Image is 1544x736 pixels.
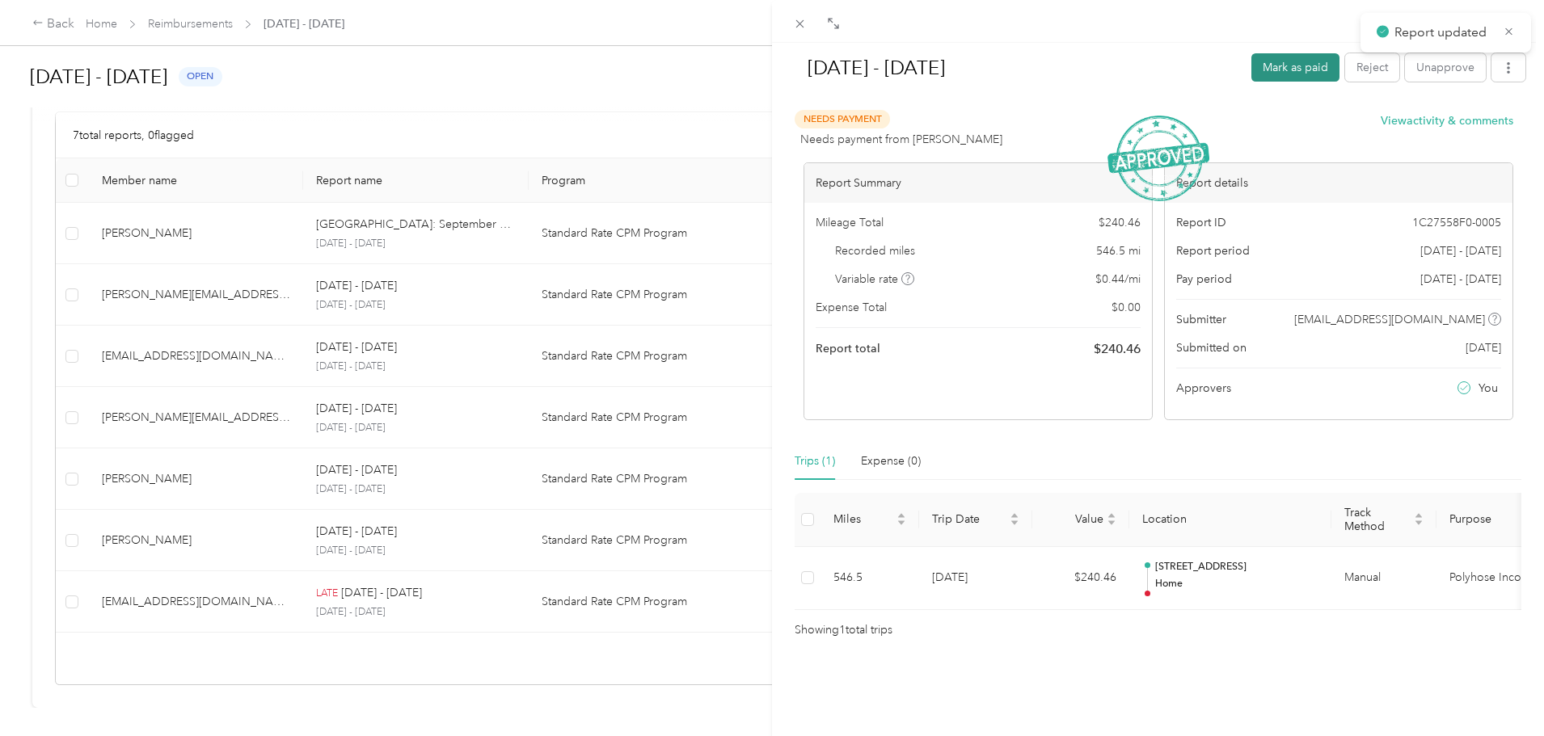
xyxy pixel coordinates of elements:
[1096,242,1141,259] span: 546.5 mi
[1165,163,1512,203] div: Report details
[919,493,1032,547] th: Trip Date
[932,512,1006,526] span: Trip Date
[1176,311,1226,328] span: Submitter
[1095,271,1141,288] span: $ 0.44 / mi
[1449,512,1532,526] span: Purpose
[919,547,1032,611] td: [DATE]
[835,242,915,259] span: Recorded miles
[1032,493,1129,547] th: Value
[1176,214,1226,231] span: Report ID
[1176,380,1231,397] span: Approvers
[896,518,906,528] span: caret-down
[1129,493,1331,547] th: Location
[1251,53,1339,82] button: Mark as paid
[795,452,835,470] div: Trips (1)
[1155,577,1318,591] p: Home
[795,621,892,639] span: Showing 1 total trips
[1412,214,1501,231] span: 1C27558F0-0005
[1394,23,1491,43] p: Report updated
[833,512,893,526] span: Miles
[896,511,906,520] span: caret-up
[1405,53,1486,82] button: Unapprove
[1453,646,1544,736] iframe: Everlance-gr Chat Button Frame
[1155,560,1318,574] p: [STREET_ADDRESS]
[1344,506,1411,533] span: Track Method
[795,110,890,128] span: Needs Payment
[1479,380,1498,397] span: You
[861,452,921,470] div: Expense (0)
[1107,116,1209,202] img: ApprovedStamp
[816,299,887,316] span: Expense Total
[1010,518,1019,528] span: caret-down
[816,340,880,357] span: Report total
[1107,518,1116,528] span: caret-down
[800,131,1002,148] span: Needs payment from [PERSON_NAME]
[1466,339,1501,356] span: [DATE]
[835,271,914,288] span: Variable rate
[1331,493,1436,547] th: Track Method
[804,163,1152,203] div: Report Summary
[1176,271,1232,288] span: Pay period
[1420,271,1501,288] span: [DATE] - [DATE]
[1414,511,1424,520] span: caret-up
[821,493,919,547] th: Miles
[791,48,1240,87] h1: May 1 - 31, 2025
[1331,547,1436,611] td: Manual
[1381,112,1513,129] button: Viewactivity & comments
[1107,511,1116,520] span: caret-up
[1294,311,1485,328] span: [EMAIL_ADDRESS][DOMAIN_NAME]
[1176,242,1250,259] span: Report period
[1099,214,1141,231] span: $ 240.46
[1010,511,1019,520] span: caret-up
[816,214,884,231] span: Mileage Total
[1345,53,1399,82] button: Reject
[1420,242,1501,259] span: [DATE] - [DATE]
[1094,339,1141,359] span: $ 240.46
[1176,339,1247,356] span: Submitted on
[1112,299,1141,316] span: $ 0.00
[1032,547,1129,611] td: $240.46
[1414,518,1424,528] span: caret-down
[1045,512,1103,526] span: Value
[821,547,919,611] td: 546.5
